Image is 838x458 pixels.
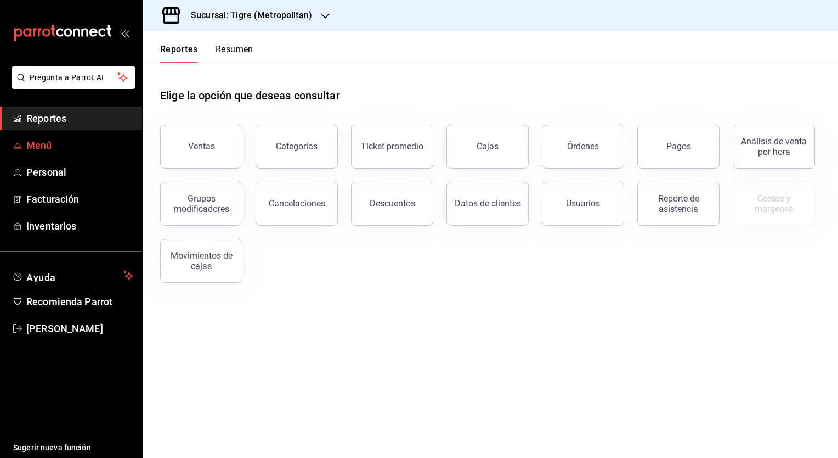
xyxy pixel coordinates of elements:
[733,125,815,169] button: Análisis de venta por hora
[637,182,720,226] button: Reporte de asistencia
[733,182,815,226] button: Contrata inventarios para ver este reporte
[26,269,119,282] span: Ayuda
[637,125,720,169] button: Pagos
[26,219,133,233] span: Inventarios
[740,193,808,214] div: Costos y márgenes
[30,72,118,83] span: Pregunta a Parrot AI
[160,182,242,226] button: Grupos modificadores
[542,125,624,169] button: Órdenes
[8,80,135,91] a: Pregunta a Parrot AI
[666,141,691,152] div: Pagos
[477,140,499,153] div: Cajas
[446,125,529,169] a: Cajas
[12,66,135,89] button: Pregunta a Parrot AI
[160,125,242,169] button: Ventas
[26,111,133,126] span: Reportes
[160,87,340,104] h1: Elige la opción que deseas consultar
[542,182,624,226] button: Usuarios
[566,198,600,209] div: Usuarios
[26,321,133,336] span: [PERSON_NAME]
[644,193,712,214] div: Reporte de asistencia
[26,138,133,153] span: Menú
[455,198,521,209] div: Datos de clientes
[26,294,133,309] span: Recomienda Parrot
[256,125,338,169] button: Categorías
[269,198,325,209] div: Cancelaciones
[188,141,215,152] div: Ventas
[370,198,415,209] div: Descuentos
[160,44,253,63] div: navigation tabs
[446,182,529,226] button: Datos de clientes
[26,165,133,180] span: Personal
[740,136,808,157] div: Análisis de venta por hora
[351,125,433,169] button: Ticket promedio
[160,239,242,283] button: Movimientos de cajas
[121,29,129,37] button: open_drawer_menu
[216,44,253,63] button: Resumen
[351,182,433,226] button: Descuentos
[13,442,133,454] span: Sugerir nueva función
[256,182,338,226] button: Cancelaciones
[26,192,133,206] span: Facturación
[167,250,235,271] div: Movimientos de cajas
[160,44,198,63] button: Reportes
[361,141,423,152] div: Ticket promedio
[276,141,318,152] div: Categorías
[167,193,235,214] div: Grupos modificadores
[182,9,312,22] h3: Sucursal: Tigre (Metropolitan)
[567,141,599,152] div: Órdenes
